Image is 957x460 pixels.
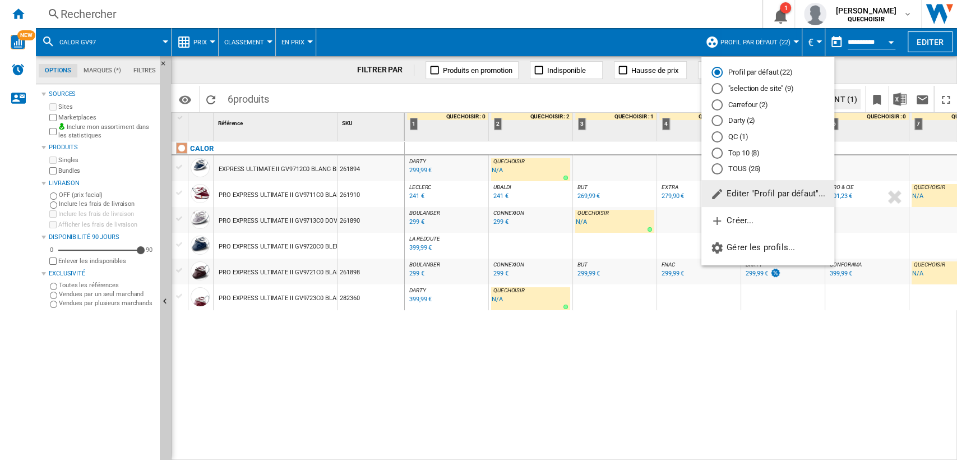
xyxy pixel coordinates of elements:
[711,84,824,94] md-radio-button: "selection de site" (9)
[711,67,824,78] md-radio-button: Profil par défaut (22)
[711,116,824,126] md-radio-button: Darty (2)
[711,132,824,142] md-radio-button: QC (1)
[711,148,824,158] md-radio-button: Top 10 (8)
[710,188,825,199] span: Editer "Profil par défaut"...
[710,215,753,226] span: Créer...
[710,242,795,252] span: Gérer les profils...
[711,99,824,110] md-radio-button: Carrefour (2)
[711,164,824,174] md-radio-button: TOUS (25)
